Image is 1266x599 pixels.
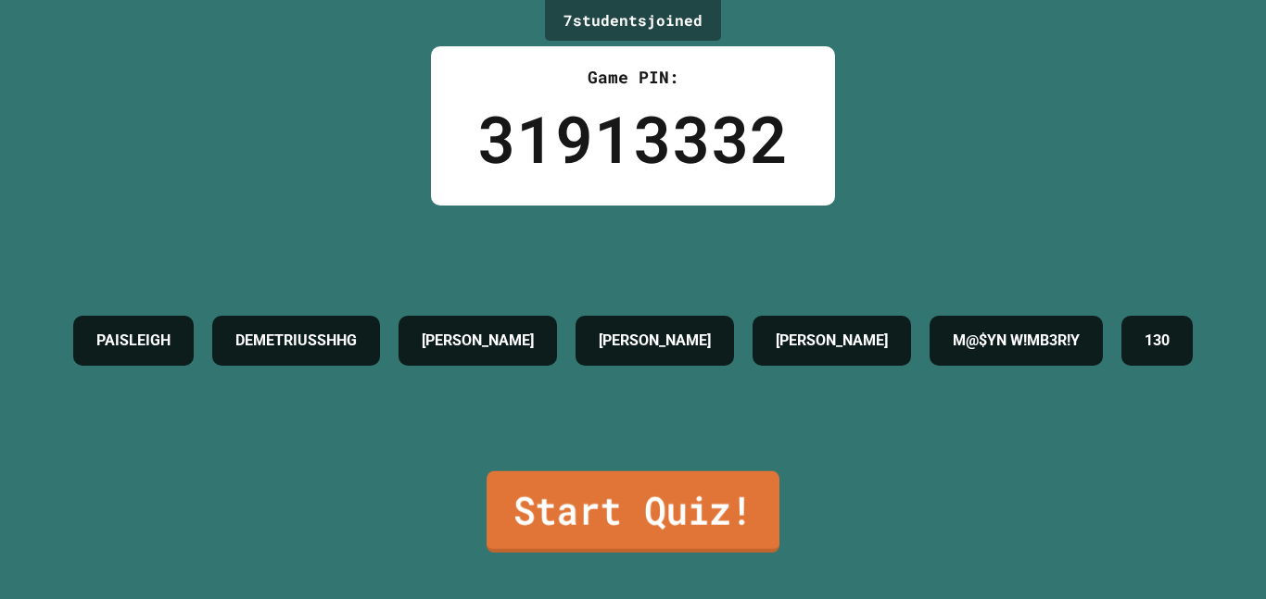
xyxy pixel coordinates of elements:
h4: PAISLEIGH [96,330,171,352]
h4: DEMETRIUSSHHG [235,330,357,352]
div: Game PIN: [477,65,789,90]
h4: M@$YN W!MB3R!Y [953,330,1080,352]
div: 31913332 [477,90,789,187]
a: Start Quiz! [487,471,779,553]
h4: [PERSON_NAME] [599,330,711,352]
h4: 130 [1145,330,1170,352]
h4: [PERSON_NAME] [776,330,888,352]
h4: [PERSON_NAME] [422,330,534,352]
